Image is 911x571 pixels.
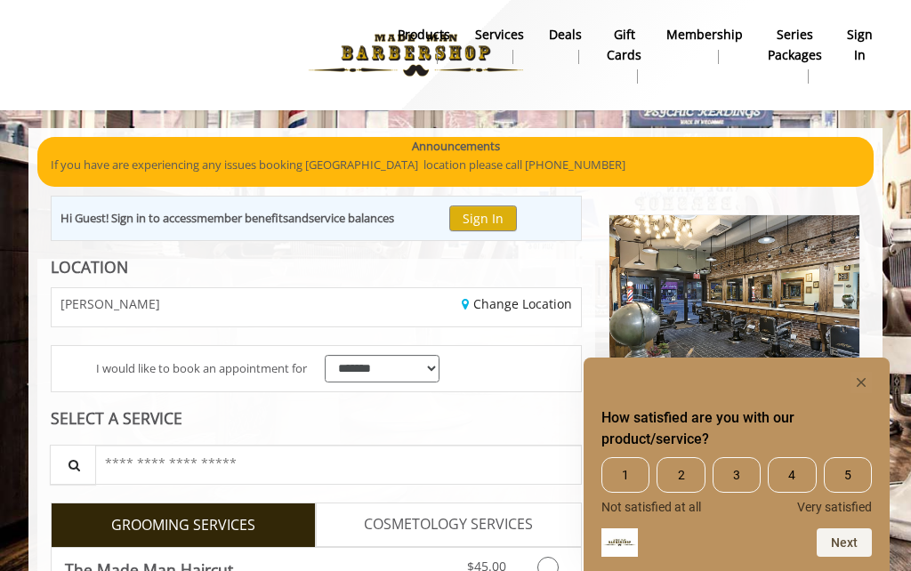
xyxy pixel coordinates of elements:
[824,457,872,493] span: 5
[475,25,524,44] b: Services
[51,156,860,174] p: If you have are experiencing any issues booking [GEOGRAPHIC_DATA] location please call [PHONE_NUM...
[60,297,160,310] span: [PERSON_NAME]
[364,513,533,536] span: COSMETOLOGY SERVICES
[463,22,536,68] a: ServicesServices
[847,25,873,65] b: sign in
[601,500,701,514] span: Not satisfied at all
[851,372,872,393] button: Hide survey
[60,209,394,228] div: Hi Guest! Sign in to access and
[536,22,594,68] a: DealsDeals
[385,22,463,68] a: Productsproducts
[797,500,872,514] span: Very satisfied
[666,25,743,44] b: Membership
[768,25,822,65] b: Series packages
[713,457,761,493] span: 3
[449,205,517,231] button: Sign In
[594,22,654,88] a: Gift cardsgift cards
[398,25,450,44] b: products
[294,6,538,104] img: Made Man Barbershop logo
[412,137,500,156] b: Announcements
[755,22,834,88] a: Series packagesSeries packages
[817,528,872,557] button: Next question
[549,25,582,44] b: Deals
[462,295,572,312] a: Change Location
[51,410,582,427] div: SELECT A SERVICE
[601,457,649,493] span: 1
[309,210,394,226] b: service balances
[197,210,288,226] b: member benefits
[601,407,872,450] h2: How satisfied are you with our product/service? Select an option from 1 to 5, with 1 being Not sa...
[111,514,255,537] span: GROOMING SERVICES
[96,359,307,378] span: I would like to book an appointment for
[50,445,96,485] button: Service Search
[834,22,885,68] a: sign insign in
[51,256,128,277] b: LOCATION
[607,25,641,65] b: gift cards
[657,457,705,493] span: 2
[654,22,755,68] a: MembershipMembership
[601,372,872,557] div: How satisfied are you with our product/service? Select an option from 1 to 5, with 1 being Not sa...
[768,457,816,493] span: 4
[601,457,872,514] div: How satisfied are you with our product/service? Select an option from 1 to 5, with 1 being Not sa...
